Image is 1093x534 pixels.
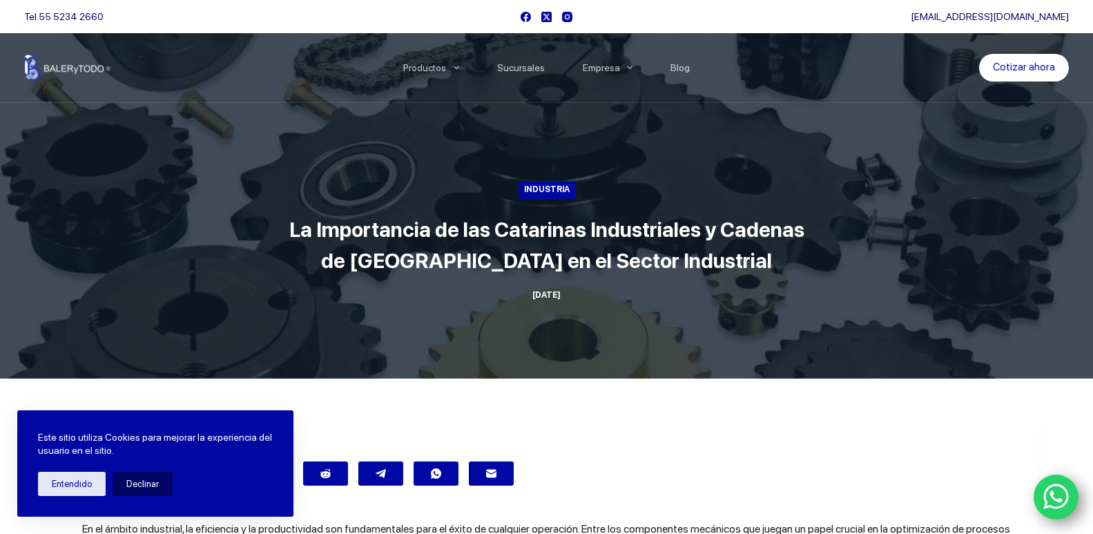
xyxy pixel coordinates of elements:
p: Este sitio utiliza Cookies para mejorar la experiencia del usuario en el sitio. [38,431,273,458]
img: Balerytodo [24,55,110,81]
a: 55 5234 2660 [39,11,104,22]
button: Declinar [113,472,173,496]
time: [DATE] [532,290,561,300]
nav: Menu Principal [384,33,709,102]
a: Facebook [521,12,531,22]
button: Entendido [38,472,106,496]
a: Telegram [358,461,403,486]
a: X (Twitter) [541,12,552,22]
h1: La Importancia de las Catarinas Industriales y Cadenas de [GEOGRAPHIC_DATA] en el Sector Industrial [288,214,806,276]
a: Industria [519,182,575,199]
a: Instagram [562,12,572,22]
a: WhatsApp [1034,475,1079,520]
a: Reddit [303,461,348,486]
span: Compartir [82,435,1011,451]
a: Cotizar ahora [979,54,1069,82]
a: Correo electrónico [469,461,514,486]
a: [EMAIL_ADDRESS][DOMAIN_NAME] [911,11,1069,22]
a: WhatsApp [414,461,458,486]
span: Tel. [24,11,104,22]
